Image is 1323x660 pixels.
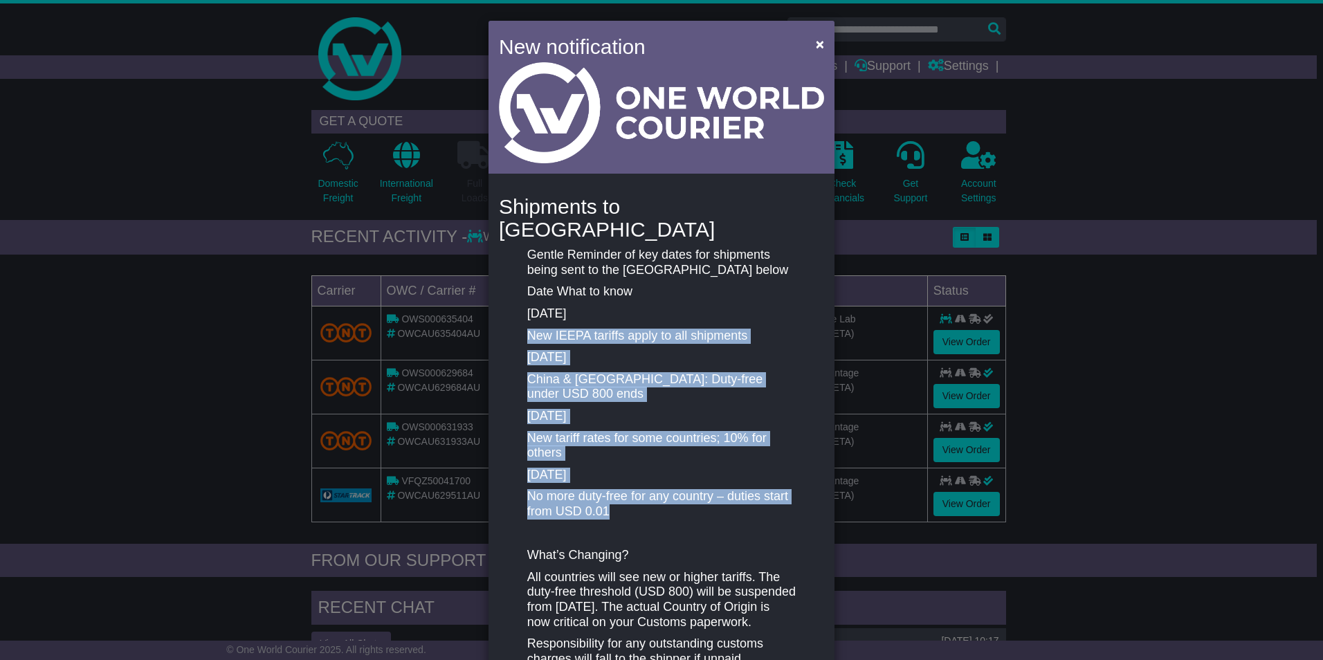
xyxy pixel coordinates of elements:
[527,329,796,344] p: New IEEPA tariffs apply to all shipments
[527,489,796,519] p: No more duty-free for any country – duties start from USD 0.01
[527,570,796,630] p: All countries will see new or higher tariffs. The duty-free threshold (USD 800) will be suspended...
[527,431,796,461] p: New tariff rates for some countries; 10% for others
[809,30,831,58] button: Close
[527,468,796,483] p: [DATE]
[527,372,796,402] p: China & [GEOGRAPHIC_DATA]: Duty-free under USD 800 ends
[527,350,796,365] p: [DATE]
[499,62,824,163] img: Light
[816,36,824,52] span: ×
[527,409,796,424] p: [DATE]
[527,306,796,322] p: [DATE]
[527,284,796,300] p: Date What to know
[499,195,824,241] h4: Shipments to [GEOGRAPHIC_DATA]
[527,548,796,563] p: What’s Changing?
[527,248,796,277] p: Gentle Reminder of key dates for shipments being sent to the [GEOGRAPHIC_DATA] below
[499,31,796,62] h4: New notification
